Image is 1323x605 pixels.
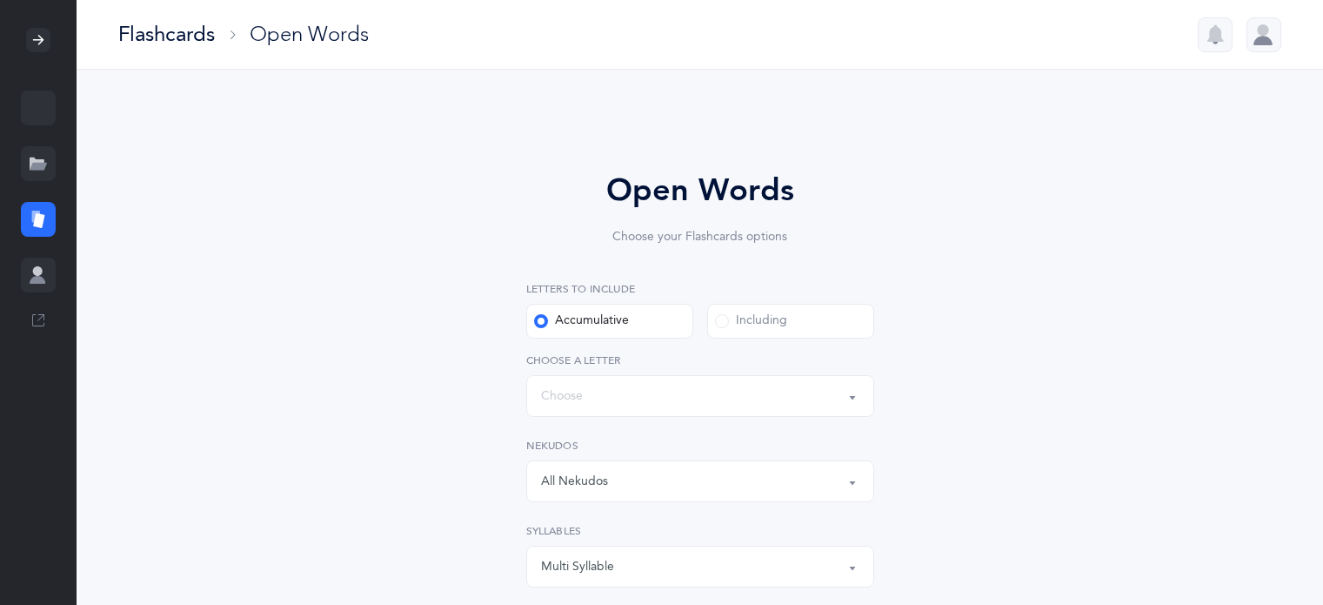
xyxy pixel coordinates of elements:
[526,546,874,588] button: Multi Syllable
[541,473,608,491] div: All Nekudos
[478,167,923,214] div: Open Words
[250,20,369,49] div: Open Words
[1236,518,1302,584] iframe: Drift Widget Chat Controller
[118,20,215,49] div: Flashcards
[534,313,629,330] div: Accumulative
[478,228,923,246] div: Choose your Flashcards options
[526,353,874,368] label: Choose a letter
[526,438,874,454] label: Nekudos
[715,313,787,330] div: Including
[541,558,614,576] div: Multi Syllable
[526,375,874,417] button: Choose
[526,460,874,502] button: All Nekudos
[526,281,874,297] label: Letters to include
[541,387,583,406] div: Choose
[526,523,874,539] label: Syllables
